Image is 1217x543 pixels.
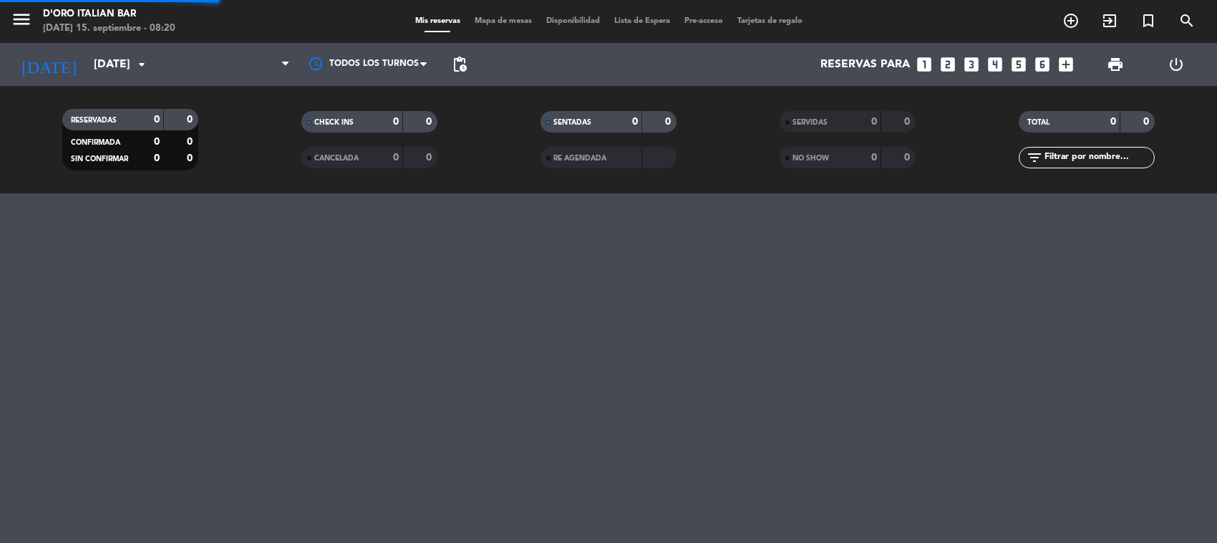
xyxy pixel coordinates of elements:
[665,117,674,127] strong: 0
[314,119,354,126] span: CHECK INS
[607,17,677,25] span: Lista de Espera
[393,153,399,163] strong: 0
[11,9,32,30] i: menu
[915,55,934,74] i: looks_one
[1009,55,1028,74] i: looks_5
[1110,117,1116,127] strong: 0
[792,119,828,126] span: SERVIDAS
[1043,150,1154,165] input: Filtrar por nombre...
[187,153,195,163] strong: 0
[71,155,128,163] span: SIN CONFIRMAR
[71,139,120,146] span: CONFIRMADA
[43,21,175,36] div: [DATE] 15. septiembre - 08:20
[133,56,150,73] i: arrow_drop_down
[871,117,877,127] strong: 0
[1178,12,1196,29] i: search
[154,137,160,147] strong: 0
[632,117,638,127] strong: 0
[904,117,913,127] strong: 0
[677,17,730,25] span: Pre-acceso
[820,58,910,72] span: Reservas para
[393,117,399,127] strong: 0
[426,117,435,127] strong: 0
[904,153,913,163] strong: 0
[986,55,1004,74] i: looks_4
[1107,56,1124,73] span: print
[730,17,810,25] span: Tarjetas de regalo
[426,153,435,163] strong: 0
[1101,12,1118,29] i: exit_to_app
[939,55,957,74] i: looks_two
[1057,55,1075,74] i: add_box
[467,17,539,25] span: Mapa de mesas
[1027,119,1049,126] span: TOTAL
[962,55,981,74] i: looks_3
[187,137,195,147] strong: 0
[1062,12,1080,29] i: add_circle_outline
[71,117,117,124] span: RESERVADAS
[1033,55,1052,74] i: looks_6
[11,49,87,80] i: [DATE]
[11,9,32,35] button: menu
[1140,12,1157,29] i: turned_in_not
[1168,56,1185,73] i: power_settings_new
[1026,149,1043,166] i: filter_list
[553,155,606,162] span: RE AGENDADA
[539,17,607,25] span: Disponibilidad
[1145,43,1206,86] div: LOG OUT
[408,17,467,25] span: Mis reservas
[314,155,359,162] span: CANCELADA
[871,153,877,163] strong: 0
[553,119,591,126] span: SENTADAS
[1143,117,1152,127] strong: 0
[792,155,829,162] span: NO SHOW
[451,56,468,73] span: pending_actions
[154,153,160,163] strong: 0
[154,115,160,125] strong: 0
[187,115,195,125] strong: 0
[43,7,175,21] div: D'oro Italian Bar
